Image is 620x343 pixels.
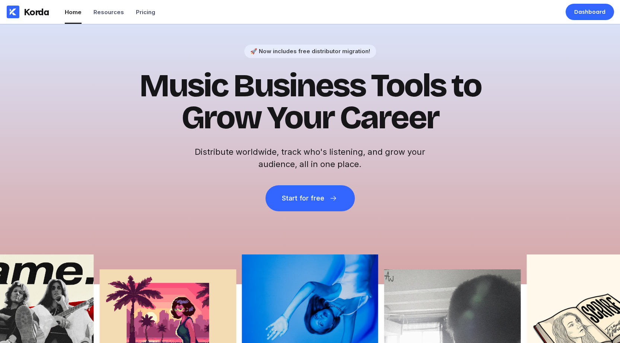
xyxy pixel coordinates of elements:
h1: Music Business Tools to Grow Your Career [128,70,493,134]
a: Dashboard [566,4,614,20]
button: Start for free [266,185,355,211]
div: Dashboard [574,8,605,16]
div: Resources [93,9,124,16]
div: Pricing [136,9,155,16]
div: Korda [24,6,49,17]
div: Home [65,9,82,16]
div: 🚀 Now includes free distributor migration! [250,48,370,55]
h2: Distribute worldwide, track who's listening, and grow your audience, all in one place. [191,146,429,170]
div: Start for free [282,195,324,202]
